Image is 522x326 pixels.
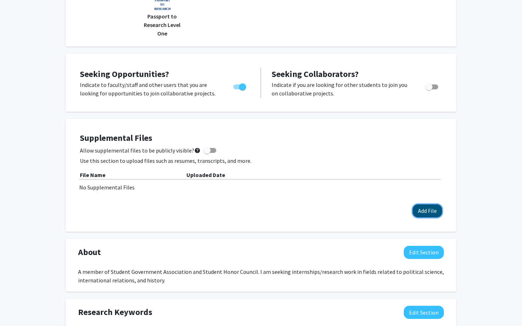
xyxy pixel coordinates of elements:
[80,171,105,178] b: File Name
[78,267,444,284] div: A member of Student Government Association and Student Honor Council. I am s
[79,183,443,192] div: No Supplemental Files
[78,246,101,259] span: About
[413,204,442,217] button: Add File
[5,294,30,321] iframe: Chat
[186,171,225,178] b: Uploaded Date
[272,81,412,98] p: Indicate if you are looking for other students to join you on collaborative projects.
[194,146,201,155] mat-icon: help
[423,81,442,91] div: Toggle
[404,306,444,319] button: Edit Research Keywords
[230,81,250,91] div: Toggle
[80,146,201,155] span: Allow supplemental files to be publicly visible?
[78,306,152,319] span: Research Keywords
[80,68,169,79] span: Seeking Opportunities?
[80,81,220,98] p: Indicate to faculty/staff and other users that you are looking for opportunities to join collabor...
[80,156,442,165] p: Use this section to upload files such as resumes, transcripts, and more.
[141,12,184,38] p: Passport to Research Level One
[404,246,444,259] button: Edit About
[80,133,442,143] h4: Supplemental Files
[272,68,359,79] span: Seeking Collaborators?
